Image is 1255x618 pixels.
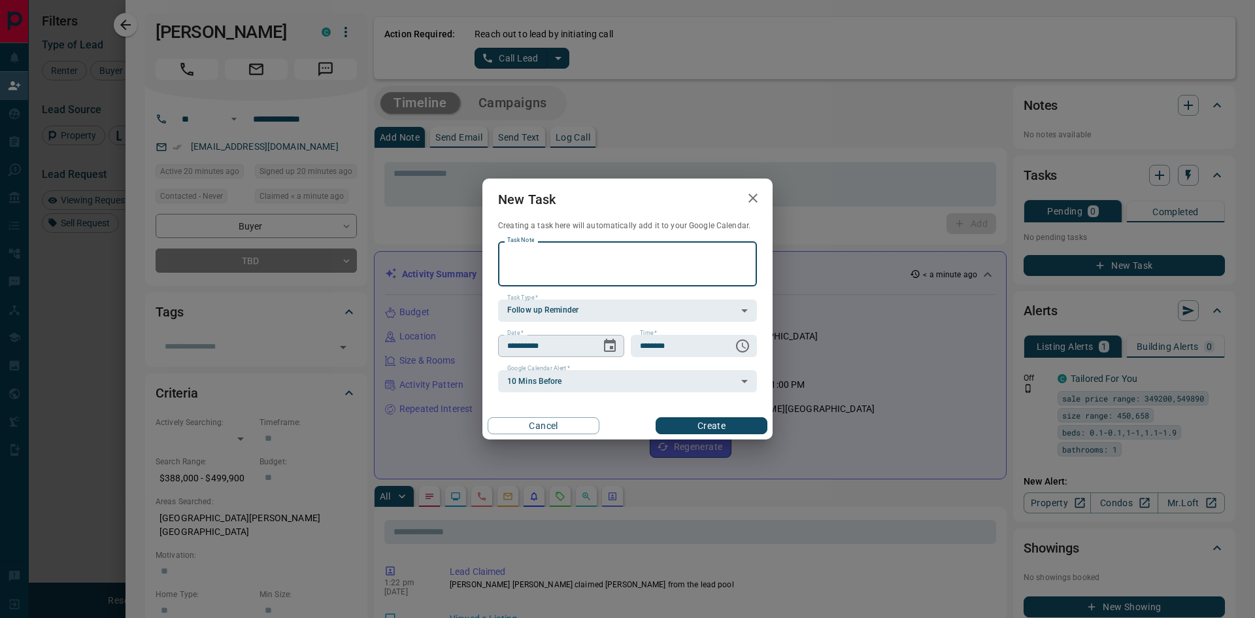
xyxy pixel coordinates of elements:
[498,370,757,392] div: 10 Mins Before
[507,329,524,337] label: Date
[729,333,756,359] button: Choose time, selected time is 6:00 AM
[597,333,623,359] button: Choose date, selected date is Aug 19, 2025
[507,236,534,245] label: Task Note
[656,417,767,434] button: Create
[640,329,657,337] label: Time
[507,294,538,302] label: Task Type
[507,364,570,373] label: Google Calendar Alert
[498,220,757,232] p: Creating a task here will automatically add it to your Google Calendar.
[488,417,599,434] button: Cancel
[498,300,757,322] div: Follow up Reminder
[482,179,571,220] h2: New Task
